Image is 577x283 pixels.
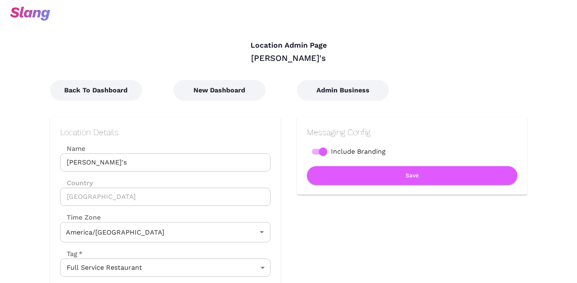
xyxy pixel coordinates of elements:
button: New Dashboard [174,80,266,101]
h4: Location Admin Page [50,41,527,50]
h2: Messaging Config [307,127,517,137]
a: Back To Dashboard [50,86,142,94]
span: Include Branding [331,147,386,157]
a: New Dashboard [174,86,266,94]
h2: Location Details [60,127,270,137]
label: Tag [60,249,82,259]
img: svg+xml;base64,PHN2ZyB3aWR0aD0iOTciIGhlaWdodD0iMzQiIHZpZXdCb3g9IjAgMCA5NyAzNCIgZmlsbD0ibm9uZSIgeG... [10,7,50,21]
div: [PERSON_NAME]'s [50,53,527,63]
button: Back To Dashboard [50,80,142,101]
button: Save [307,166,517,185]
button: Open [256,226,268,238]
label: Name [60,144,270,153]
button: Admin Business [297,80,389,101]
label: Country [60,178,270,188]
div: Full Service Restaurant [60,259,270,277]
a: Admin Business [297,86,389,94]
label: Time Zone [60,213,270,222]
